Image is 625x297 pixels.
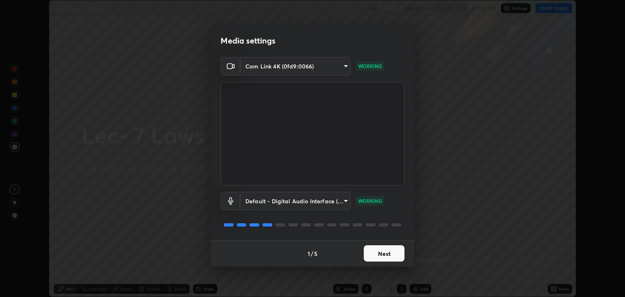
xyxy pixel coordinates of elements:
h4: 5 [314,249,317,258]
p: WORKING [358,62,382,70]
h4: / [311,249,313,258]
p: WORKING [358,197,382,205]
button: Next [364,245,404,262]
h2: Media settings [221,35,275,46]
div: Cam Link 4K (0fd9:0066) [240,192,351,210]
h4: 1 [308,249,310,258]
div: Cam Link 4K (0fd9:0066) [240,57,351,75]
